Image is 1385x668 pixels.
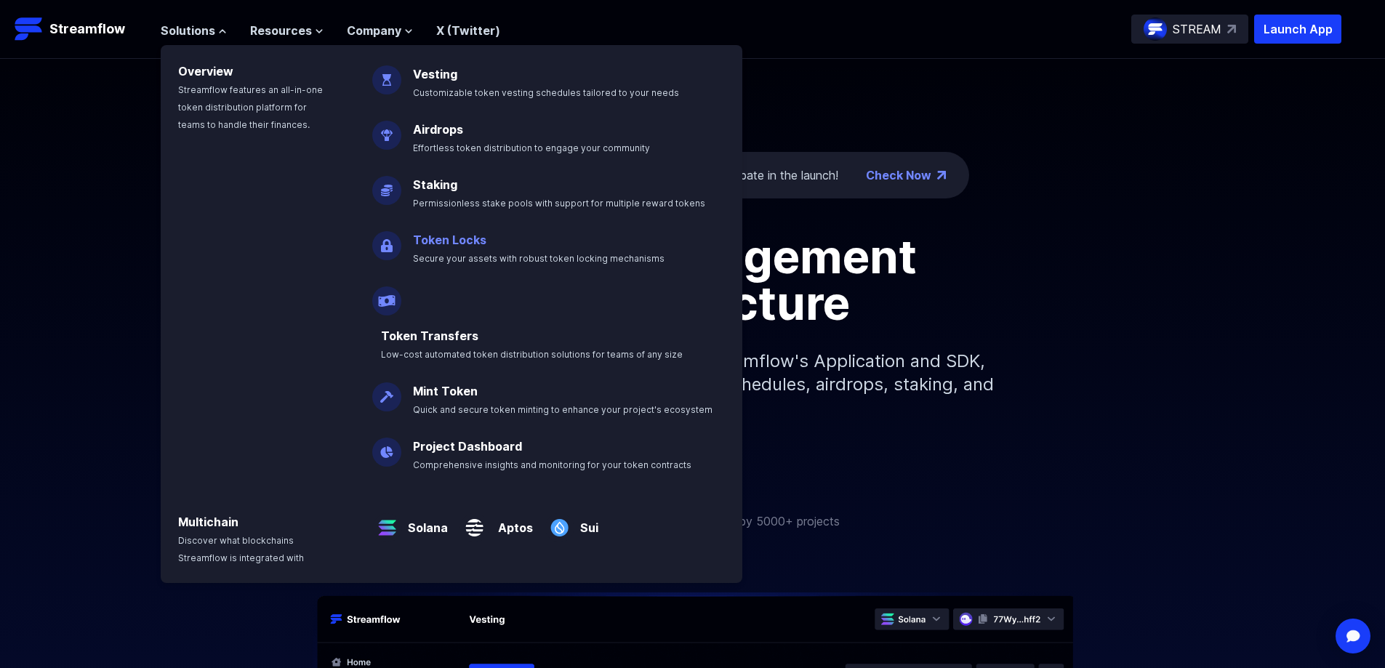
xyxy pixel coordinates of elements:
img: Payroll [372,275,401,315]
a: Mint Token [413,384,478,398]
span: Streamflow features an all-in-one token distribution platform for teams to handle their finances. [178,84,323,130]
span: Resources [250,22,312,39]
a: Multichain [178,515,238,529]
a: Solana [402,507,448,536]
span: Comprehensive insights and monitoring for your token contracts [413,459,691,470]
a: Check Now [866,166,931,184]
a: Aptos [489,507,533,536]
img: Project Dashboard [372,426,401,467]
img: Solana [372,502,402,542]
button: Solutions [161,22,227,39]
button: Resources [250,22,324,39]
img: Streamflow Logo [15,15,44,44]
a: Sui [574,507,598,536]
img: streamflow-logo-circle.png [1144,17,1167,41]
a: Overview [178,64,233,79]
a: Token Locks [413,233,486,247]
img: Mint Token [372,371,401,411]
img: Aptos [459,502,489,542]
span: Quick and secure token minting to enhance your project's ecosystem [413,404,712,415]
p: Streamflow [49,19,125,39]
div: Open Intercom Messenger [1336,619,1370,653]
a: Token Transfers [381,329,478,343]
img: Token Locks [372,220,401,260]
span: Secure your assets with robust token locking mechanisms [413,253,665,264]
img: Sui [545,502,574,542]
img: top-right-arrow.png [937,171,946,180]
img: top-right-arrow.svg [1227,25,1236,33]
span: Permissionless stake pools with support for multiple reward tokens [413,198,705,209]
img: Vesting [372,54,401,94]
span: Company [347,22,401,39]
span: Customizable token vesting schedules tailored to your needs [413,87,679,98]
p: Trusted by 5000+ projects [694,512,840,530]
a: Streamflow [15,15,146,44]
a: Staking [413,177,457,192]
span: Low-cost automated token distribution solutions for teams of any size [381,349,683,360]
button: Launch App [1254,15,1341,44]
span: Discover what blockchains Streamflow is integrated with [178,535,304,563]
a: Project Dashboard [413,439,522,454]
a: X (Twitter) [436,23,500,38]
a: Airdrops [413,122,463,137]
span: Solutions [161,22,215,39]
img: Staking [372,164,401,205]
img: Airdrops [372,109,401,150]
a: STREAM [1131,15,1248,44]
button: Company [347,22,413,39]
span: Effortless token distribution to engage your community [413,142,650,153]
p: STREAM [1173,20,1221,38]
a: Vesting [413,67,457,81]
